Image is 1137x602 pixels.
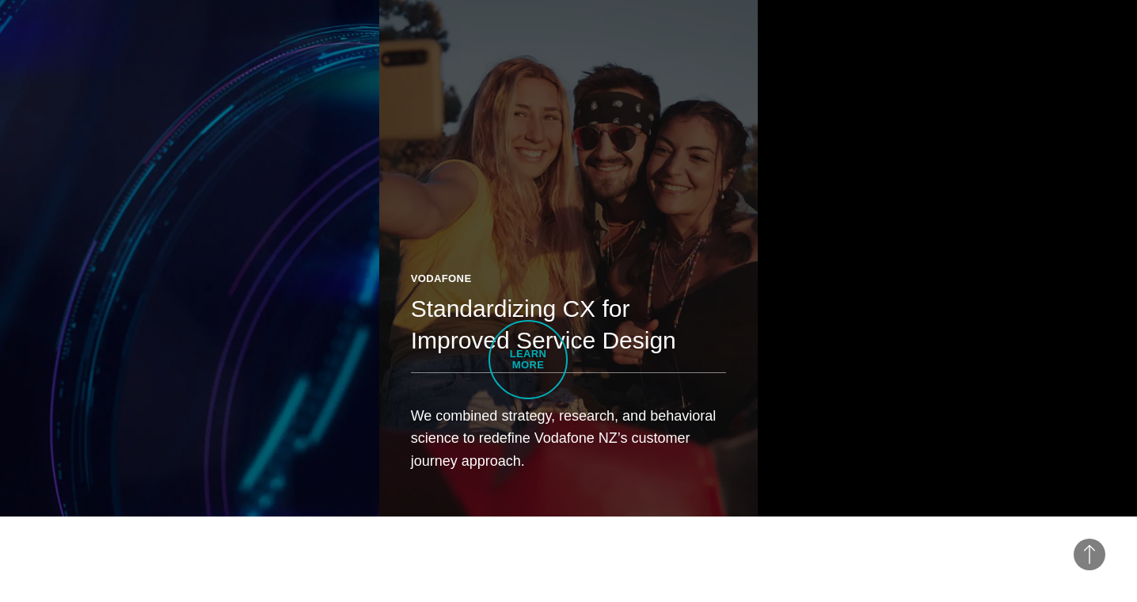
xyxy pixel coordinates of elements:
[411,271,727,287] div: Vodafone
[411,405,727,472] p: We combined strategy, research, and behavioral science to redefine Vodafone NZ’s customer journey...
[1074,539,1105,570] button: Back to Top
[411,293,727,356] h2: Standardizing CX for Improved Service Design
